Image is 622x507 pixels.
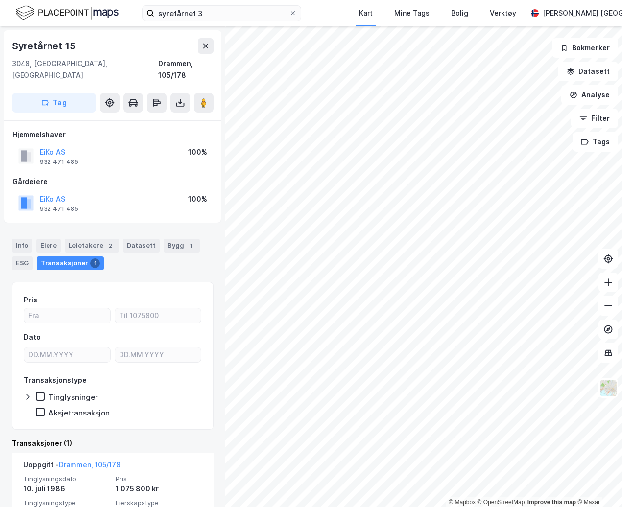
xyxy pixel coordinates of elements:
[24,499,110,507] span: Tinglysningstype
[154,6,289,21] input: Søk på adresse, matrikkel, gårdeiere, leietakere eller personer
[573,132,618,152] button: Tags
[115,347,201,362] input: DD.MM.YYYY
[573,460,622,507] iframe: Chat Widget
[24,331,41,343] div: Dato
[558,62,618,81] button: Datasett
[158,58,214,81] div: Drammen, 105/178
[12,129,213,140] div: Hjemmelshaver
[12,176,213,187] div: Gårdeiere
[65,239,119,253] div: Leietakere
[527,499,576,506] a: Improve this map
[164,239,200,253] div: Bygg
[449,499,476,506] a: Mapbox
[12,93,96,113] button: Tag
[36,239,61,253] div: Eiere
[37,256,104,270] div: Transaksjoner
[561,85,618,105] button: Analyse
[188,193,207,205] div: 100%
[24,459,120,475] div: Uoppgitt -
[115,308,201,323] input: Til 1075800
[24,347,110,362] input: DD.MM.YYYY
[116,475,202,483] span: Pris
[12,58,158,81] div: 3048, [GEOGRAPHIC_DATA], [GEOGRAPHIC_DATA]
[478,499,525,506] a: OpenStreetMap
[24,483,110,495] div: 10. juli 1986
[24,308,110,323] input: Fra
[24,294,37,306] div: Pris
[394,7,430,19] div: Mine Tags
[188,146,207,158] div: 100%
[12,438,214,449] div: Transaksjoner (1)
[12,38,77,54] div: Syretårnet 15
[571,109,618,128] button: Filter
[490,7,516,19] div: Verktøy
[48,408,110,417] div: Aksjetransaksjon
[105,241,115,251] div: 2
[552,38,618,58] button: Bokmerker
[116,499,202,507] span: Eierskapstype
[40,205,78,213] div: 932 471 485
[599,379,618,397] img: Z
[116,483,202,495] div: 1 075 800 kr
[359,7,373,19] div: Kart
[90,258,100,268] div: 1
[24,475,110,483] span: Tinglysningsdato
[24,374,87,386] div: Transaksjonstype
[59,461,120,469] a: Drammen, 105/178
[12,256,33,270] div: ESG
[40,158,78,166] div: 932 471 485
[48,392,98,402] div: Tinglysninger
[123,239,160,253] div: Datasett
[186,241,196,251] div: 1
[12,239,32,253] div: Info
[451,7,468,19] div: Bolig
[16,4,119,22] img: logo.f888ab2527a4732fd821a326f86c7f29.svg
[573,460,622,507] div: Kontrollprogram for chat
